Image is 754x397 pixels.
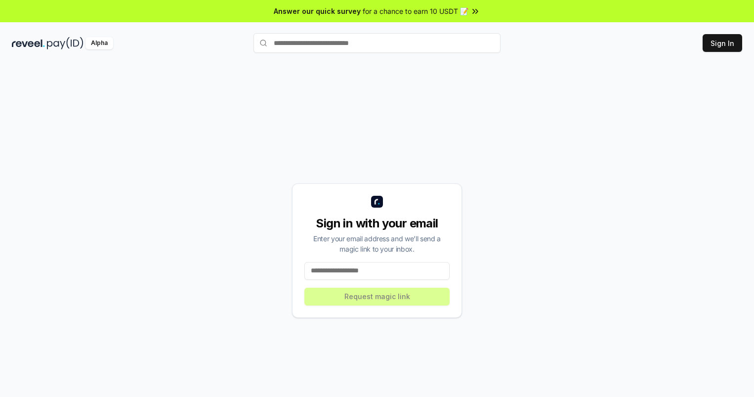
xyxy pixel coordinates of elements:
img: reveel_dark [12,37,45,49]
div: Enter your email address and we’ll send a magic link to your inbox. [304,233,450,254]
span: Answer our quick survey [274,6,361,16]
img: logo_small [371,196,383,208]
span: for a chance to earn 10 USDT 📝 [363,6,468,16]
button: Sign In [703,34,742,52]
img: pay_id [47,37,84,49]
div: Alpha [85,37,113,49]
div: Sign in with your email [304,216,450,231]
